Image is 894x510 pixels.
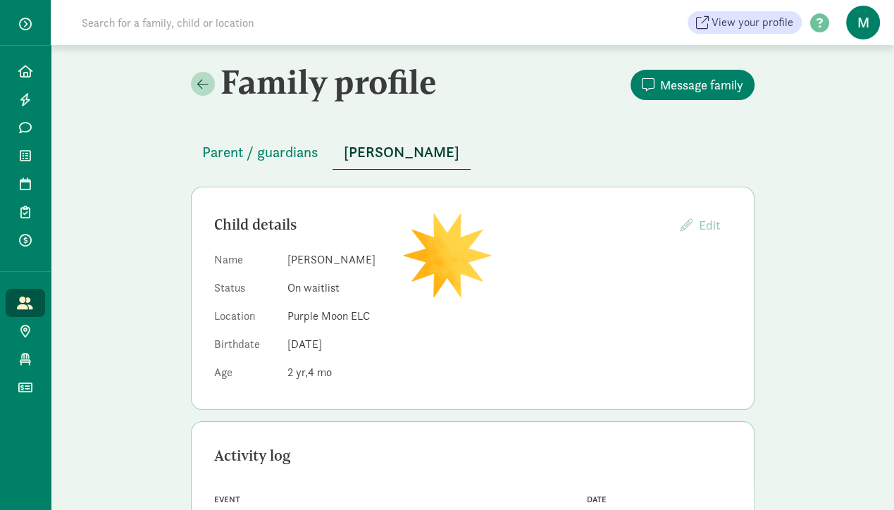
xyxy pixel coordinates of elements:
dd: On waitlist [287,280,731,297]
span: M [846,6,880,39]
dt: Name [214,251,276,274]
button: [PERSON_NAME] [333,135,471,170]
dd: Purple Moon ELC [287,308,731,325]
div: Activity log [214,444,731,467]
a: [PERSON_NAME] [333,144,471,161]
input: Search for a family, child or location [73,8,468,37]
span: [PERSON_NAME] [344,141,459,163]
dt: Age [214,364,276,387]
h2: Family profile [191,62,470,101]
span: Edit [699,217,720,233]
button: Edit [669,210,731,240]
span: Date [587,495,607,504]
span: View your profile [712,14,793,31]
a: Parent / guardians [191,144,330,161]
dt: Location [214,308,276,330]
span: 4 [308,365,332,380]
dt: Birthdate [214,336,276,359]
span: Message family [660,75,743,94]
button: Parent / guardians [191,135,330,169]
iframe: Chat Widget [824,442,894,510]
span: Event [214,495,240,504]
div: Child details [214,213,669,236]
dt: Status [214,280,276,302]
span: 2 [287,365,308,380]
a: View your profile [688,11,802,34]
button: Message family [631,70,755,100]
span: [DATE] [287,337,322,352]
dd: [PERSON_NAME] [287,251,731,268]
span: Parent / guardians [202,141,318,163]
